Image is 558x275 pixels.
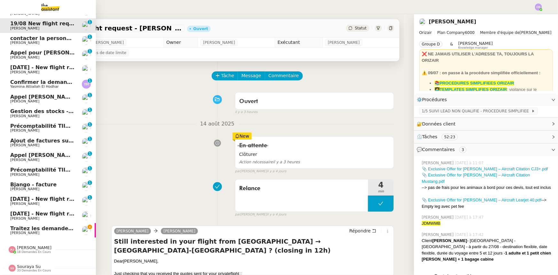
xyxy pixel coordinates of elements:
[480,30,520,35] span: Membre d'équipe de
[422,108,531,114] span: 1/5 SUIVI LEAD NON QUALIFIE - PROCEDURE SIMPLIFIEE
[89,35,91,40] p: 1
[82,197,91,206] img: users%2FC9SBsJ0duuaSgpQFj5LgoEX8n0o2%2Favatar%2Fec9d51b8-9413-4189-adfb-7be4d8c96a3c
[17,264,41,269] span: Souraya Su
[232,133,252,140] div: New
[10,70,39,74] span: [PERSON_NAME]
[465,30,475,35] span: 6000
[17,245,51,250] span: [PERSON_NAME]
[10,20,135,27] span: 19/08 New flight request - [PERSON_NAME]
[414,143,558,156] div: 💬Commentaires 3
[82,226,91,235] img: users%2FC9SBsJ0duuaSgpQFj5LgoEX8n0o2%2Favatar%2Fec9d51b8-9413-4189-adfb-7be4d8c96a3c
[435,86,550,105] li: : vigilance sur le dashboard utiliser uniquement les templates avec ✈️Orizair pour éviter les con...
[267,169,286,174] span: il y a 4 jours
[10,35,184,41] span: contacter la personne en charge de la mutuelle d'entreprise
[235,109,258,115] span: il y a 3 heures
[414,93,558,106] div: ⚙️Procédures
[432,238,467,243] strong: [PERSON_NAME]
[17,269,51,272] span: 33 demandes en cours
[10,173,39,177] span: [PERSON_NAME]
[235,212,287,217] small: [PERSON_NAME]
[89,195,91,201] p: 1
[10,167,132,173] span: Précomptabilité TIIME SV-Holding - [DATE]
[10,225,102,231] span: Traitez les demandes du [DATE]
[89,108,91,113] p: 1
[417,134,463,139] span: ⏲️
[10,26,39,30] span: [PERSON_NAME]
[10,123,125,129] span: Précomptabilité TIIME CRMOPS - [DATE]
[88,181,92,185] nz-badge-sup: 1
[429,19,476,25] a: [PERSON_NAME]
[435,81,514,85] a: 📚PROCEDURES SIMPLIFIEES ORIZAIR
[89,137,91,142] p: 1
[10,64,142,70] span: [DATE] - New flight request - [PERSON_NAME]
[239,184,365,193] span: Relance
[10,50,91,56] span: Appel pour [PERSON_NAME]
[82,50,91,59] img: users%2FW4OQjB9BRtYK2an7yusO0WsYLsD3%2Favatar%2F28027066-518b-424c-8476-65f2e549ac29
[422,97,447,102] span: Procédures
[88,78,92,83] nz-badge-sup: 1
[458,41,493,46] span: [PERSON_NAME]
[241,72,261,79] span: Message
[422,147,455,152] span: Commentaires
[435,87,507,92] a: 👩‍💻TEMPLATES SIMPLIFIES ORIZAIR
[89,20,91,26] p: 1
[10,85,59,89] span: Yasmina Attiallah El Hodhar
[450,41,453,49] span: &
[89,93,91,99] p: 1
[10,202,39,206] span: [PERSON_NAME]
[422,166,548,171] a: 📎 Exclusive Offer for [PERSON_NAME] – Aircraft Citation CJ3+.pdf
[458,46,488,50] span: Knowledge manager
[88,166,92,171] nz-badge-sup: 1
[368,181,394,189] span: 4
[92,50,126,56] span: Pas de date limite
[10,128,39,133] span: [PERSON_NAME]
[10,158,39,162] span: [PERSON_NAME]
[114,228,151,234] a: [PERSON_NAME]
[88,35,92,39] nz-badge-sup: 1
[239,151,390,158] span: Clôturer
[82,36,91,45] img: users%2F7nLfdXEOePNsgCtodsK58jnyGKv1%2Favatar%2FIMG_1682.jpeg
[88,195,92,200] nz-badge-sup: 1
[89,166,91,172] p: 1
[422,251,551,262] strong: 1 adulte et 1 petit chien [PERSON_NAME] + 1 bagage cabine
[422,197,553,209] div: --> Empty leg avec pet fee
[368,189,394,194] span: min
[10,99,39,103] span: [PERSON_NAME]
[417,120,458,128] span: 🔐
[458,41,493,49] app-user-label: Knowledge manager
[442,134,458,140] nz-tag: 52:23
[355,26,367,30] span: Statut
[267,212,286,217] span: il y a 4 jours
[82,182,91,191] img: users%2FyAaYa0thh1TqqME0LKuif5ROJi43%2Favatar%2F3a825d04-53b1-4b39-9daa-af456df7ce53
[92,39,124,46] span: [PERSON_NAME]
[221,72,234,79] span: Tâche
[82,124,91,133] img: users%2FyAaYa0thh1TqqME0LKuif5ROJi43%2Favatar%2F3a825d04-53b1-4b39-9daa-af456df7ce53
[535,4,542,11] img: svg
[89,78,91,84] p: 1
[82,65,91,74] img: users%2FC9SBsJ0duuaSgpQFj5LgoEX8n0o2%2Favatar%2Fec9d51b8-9413-4189-adfb-7be4d8c96a3c
[10,108,90,114] span: Gestion des stocks - [DATE]
[10,143,39,147] span: [PERSON_NAME]
[10,211,142,217] span: [DATE] - New flight request - [PERSON_NAME]
[455,214,485,220] span: [DATE] à 17:47
[43,25,182,31] span: 19/08 New flight request - [PERSON_NAME]
[414,131,558,143] div: ⏲️Tâches 52:23
[10,196,202,202] span: [DATE] - New flight request - [GEOGRAPHIC_DATA][PERSON_NAME]
[89,49,91,55] p: 1
[10,94,76,100] span: Appel [PERSON_NAME]
[82,80,91,89] img: svg
[10,41,39,45] span: [PERSON_NAME]
[88,122,92,127] nz-badge-sup: 1
[417,96,450,103] span: ⚙️
[10,12,39,16] span: [PERSON_NAME]
[9,265,16,272] img: svg
[10,187,39,191] span: [PERSON_NAME]
[10,182,57,188] span: Bjango - facture
[422,221,441,226] span: JDMWMB
[414,118,558,130] div: 🔐Données client
[239,160,300,164] span: il y a 3 heures
[422,52,534,63] strong: ❌ NE JAMAIS UTILISER L'ADRESSE TA, TOUJOURS LA ORIZAIR
[455,160,485,166] span: [DATE] à 11:07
